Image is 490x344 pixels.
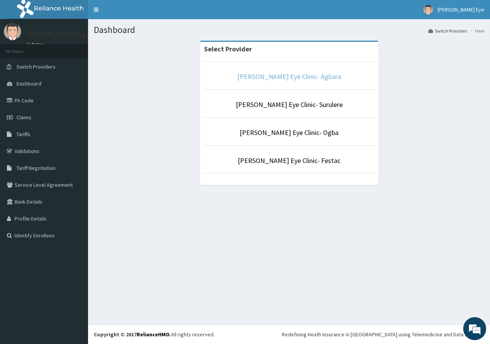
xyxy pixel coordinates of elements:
a: [PERSON_NAME] Eye Clinic- Surulere [236,100,343,109]
p: [PERSON_NAME] Eye [27,31,89,38]
strong: Select Provider [204,44,252,53]
a: [PERSON_NAME] Eye Clinic- Agbara [237,72,341,81]
a: RelianceHMO [137,331,170,338]
a: Online [27,42,45,47]
footer: All rights reserved. [88,324,490,344]
span: Claims [16,114,31,121]
div: Redefining Heath Insurance in [GEOGRAPHIC_DATA] using Telemedicine and Data Science! [282,331,484,338]
img: User Image [423,5,433,15]
span: Dashboard [16,80,41,87]
span: [PERSON_NAME] Eye [438,6,484,13]
h1: Dashboard [94,25,484,35]
a: [PERSON_NAME] Eye Clinic- Ogba [240,128,338,137]
span: Switch Providers [16,63,56,70]
span: Tariff Negotiation [16,165,56,171]
span: Tariffs [16,131,30,138]
img: User Image [4,23,21,40]
a: [PERSON_NAME] Eye Clinic- Festac [238,156,340,165]
li: Here [468,28,484,34]
a: Switch Providers [428,28,467,34]
strong: Copyright © 2017 . [94,331,171,338]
